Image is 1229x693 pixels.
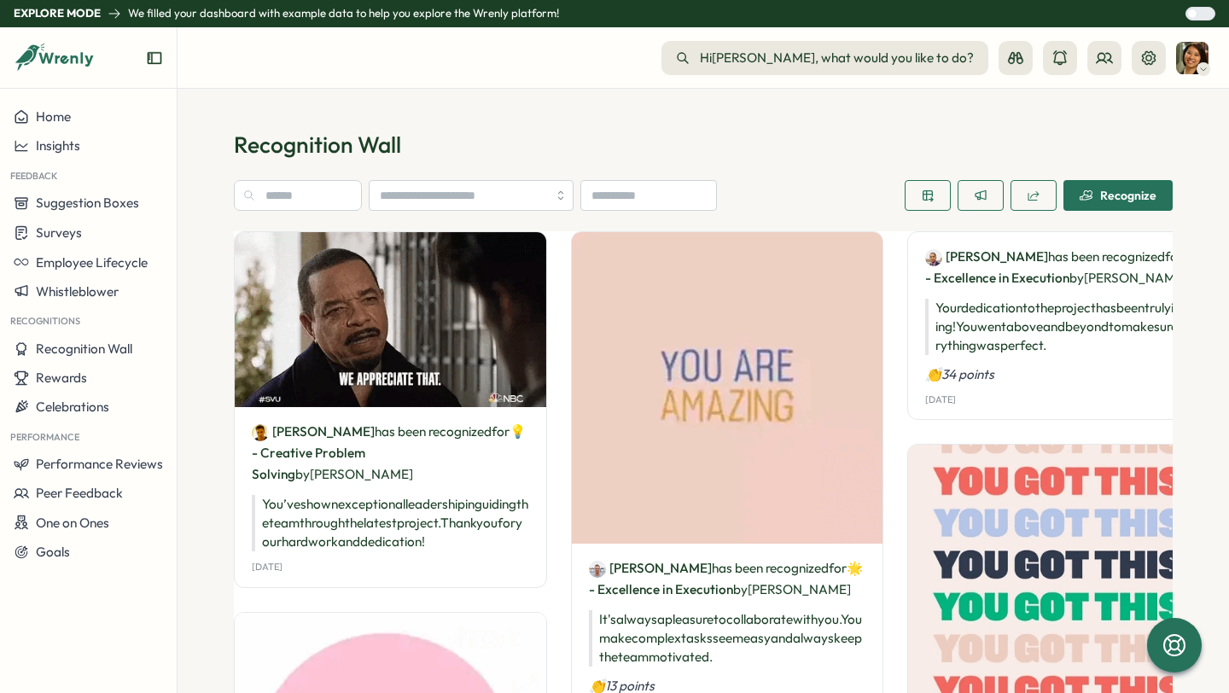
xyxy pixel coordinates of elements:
[925,249,942,266] img: James Johnson
[36,515,109,531] span: One on Ones
[1165,248,1183,265] span: for
[36,399,109,415] span: Celebrations
[234,130,1173,160] p: Recognition Wall
[589,559,712,578] a: Ethan Lewis[PERSON_NAME]
[589,557,866,600] p: has been recognized by [PERSON_NAME]
[36,283,119,300] span: Whistleblower
[14,6,101,21] p: Explore Mode
[36,341,132,357] span: Recognition Wall
[700,49,974,67] span: Hi [PERSON_NAME] , what would you like to do?
[36,224,82,241] span: Surveys
[1080,189,1156,202] div: Recognize
[492,423,510,440] span: for
[36,485,123,501] span: Peer Feedback
[252,423,526,482] span: 💡 - Creative Problem Solving
[589,561,606,578] img: Ethan Lewis
[128,6,559,21] p: We filled your dashboard with example data to help you explore the Wrenly platform!
[252,562,282,573] p: [DATE]
[36,195,139,211] span: Suggestion Boxes
[36,108,71,125] span: Home
[572,232,883,544] img: Recognition Image
[36,370,87,386] span: Rewards
[252,495,529,551] p: You’ve shown exceptional leadership in guiding the team through the latest project. Thank you for...
[589,610,866,667] p: It's always a pleasure to collaborate with you. You make complex tasks seem easy and always keep ...
[36,137,80,154] span: Insights
[146,49,163,67] button: Expand sidebar
[925,246,1203,288] p: has been recognized by [PERSON_NAME]
[252,424,269,441] img: Emily Davis
[661,41,988,75] button: Hi[PERSON_NAME], what would you like to do?
[829,560,847,576] span: for
[235,232,546,407] img: Recognition Image
[589,560,863,597] span: 🌟 - Excellence in Execution
[1176,42,1209,74] img: Sarah Johnson
[252,422,375,441] a: Emily Davis[PERSON_NAME]
[36,254,148,271] span: Employee Lifecycle
[1063,180,1173,211] button: Recognize
[252,421,529,485] p: has been recognized by [PERSON_NAME]
[925,365,1203,384] p: 👏34 points
[36,544,70,560] span: Goals
[36,456,163,472] span: Performance Reviews
[925,394,956,405] p: [DATE]
[925,299,1203,355] p: Your dedication to the project has been truly inspiring! You went above and beyond to make sure e...
[925,247,1048,266] a: James Johnson[PERSON_NAME]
